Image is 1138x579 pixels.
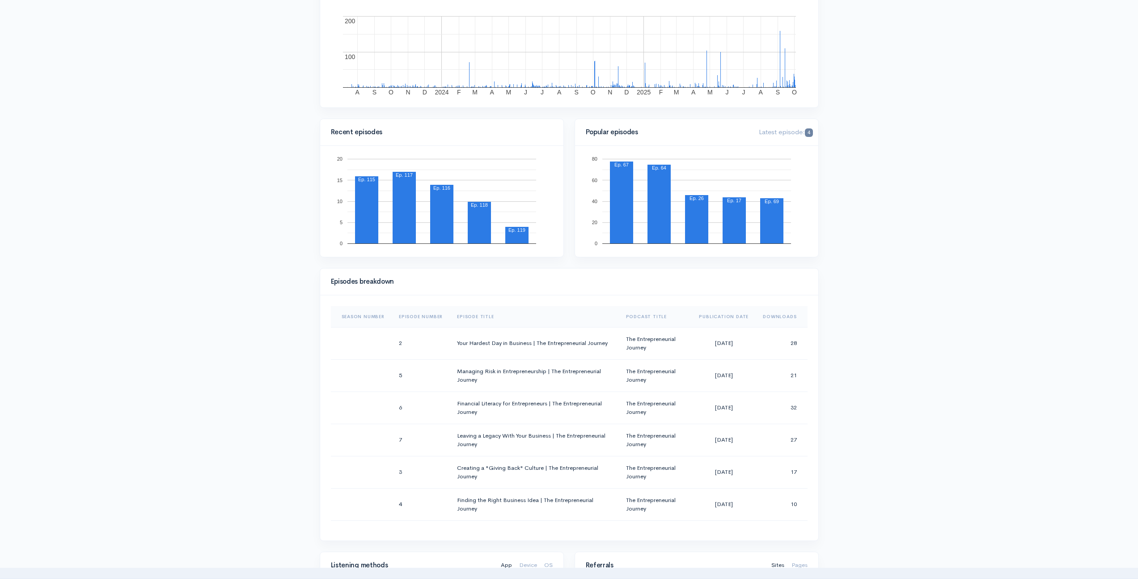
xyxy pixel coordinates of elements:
td: [DATE] [692,456,756,488]
td: 3 [392,456,450,488]
td: [DATE] [692,424,756,456]
text: O [792,89,797,96]
text: 60 [592,177,597,183]
text: O [590,89,595,96]
td: Creating a "Giving Back" Culture | The Entrepreneurial Journey [450,456,618,488]
td: 28 [756,327,807,359]
text: F [659,89,663,96]
td: 7 [392,424,450,456]
text: 200 [345,17,355,25]
td: The Entrepreneurial Journey [619,327,692,359]
text: Ep. 26 [690,196,704,201]
text: 2024 [435,89,448,96]
text: S [574,89,578,96]
text: A [355,89,360,96]
text: N [608,89,612,96]
td: Leaving a Legacy With Your Business | The Entrepreneurial Journey [450,424,618,456]
td: Managing Risk in Entrepreneurship | The Entrepreneurial Journey [450,359,618,392]
svg: A chart. [586,157,808,246]
td: 10 [756,488,807,520]
text: 2025 [637,89,651,96]
text: J [725,89,728,96]
td: The Entrepreneurial Journey [619,520,692,553]
text: 15 [337,177,342,183]
a: Device [519,552,537,579]
td: 32 [756,392,807,424]
a: OS [544,552,553,579]
td: Financial Literacy for Entrepreneurs | The Entrepreneurial Journey [450,392,618,424]
h4: Recent episodes [331,128,547,136]
td: Your Hardest Day in Business | The Entrepreneurial Journey [450,327,618,359]
th: Sort column [619,306,692,328]
text: Ep. 118 [471,202,488,208]
text: S [372,89,376,96]
td: [DATE] [692,488,756,520]
text: 20 [337,156,342,162]
a: App [501,552,512,579]
text: Ep. 64 [652,165,666,170]
text: O [388,89,393,96]
td: 17 [756,456,807,488]
td: 2 [392,327,450,359]
text: A [557,89,562,96]
svg: A chart. [331,157,553,246]
text: M [506,89,511,96]
td: The Entrepreneurial Journey [619,359,692,392]
h4: Episodes breakdown [331,278,802,285]
text: 80 [592,156,597,162]
text: M [707,89,712,96]
text: F [457,89,461,96]
td: 17 [756,520,807,553]
td: [DATE] [692,327,756,359]
text: D [624,89,629,96]
td: The Entrepreneurial Journey [619,392,692,424]
text: 0 [594,241,597,246]
text: Ep. 116 [433,185,450,191]
text: Ep. 67 [614,162,629,167]
td: Taking Advantage of Learning Opportunities | The Entrepreneurial Journey [450,520,618,553]
th: Sort column [331,306,392,328]
td: [DATE] [692,392,756,424]
text: M [472,89,478,96]
td: [DATE] [692,359,756,392]
a: Pages [791,552,808,579]
text: Ep. 69 [765,199,779,204]
h4: Referrals [586,562,761,569]
span: 4 [805,128,812,137]
text: Ep. 115 [358,177,375,182]
text: A [490,89,494,96]
th: Sort column [392,306,450,328]
text: M [673,89,679,96]
a: Sites [771,552,784,579]
span: Latest episode: [759,128,812,136]
text: Ep. 17 [727,198,741,203]
text: Ep. 117 [396,172,413,178]
text: 20 [592,220,597,225]
td: [DATE] [692,520,756,553]
td: The Entrepreneurial Journey [619,456,692,488]
th: Sort column [692,306,756,328]
td: 6 [392,392,450,424]
text: A [691,89,696,96]
text: 10 [337,199,342,204]
text: A [758,89,763,96]
text: 100 [345,53,355,60]
text: J [524,89,527,96]
td: 4 [392,488,450,520]
td: 5 [392,359,450,392]
h4: Listening methods [331,562,490,569]
td: 8 [392,520,450,553]
text: D [422,89,427,96]
td: 21 [756,359,807,392]
text: 5 [339,220,342,225]
h4: Popular episodes [586,128,749,136]
text: J [742,89,745,96]
text: N [406,89,410,96]
text: S [775,89,779,96]
text: 40 [592,199,597,204]
th: Sort column [450,306,618,328]
svg: A chart. [331,7,808,97]
text: Ep. 119 [508,227,525,233]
